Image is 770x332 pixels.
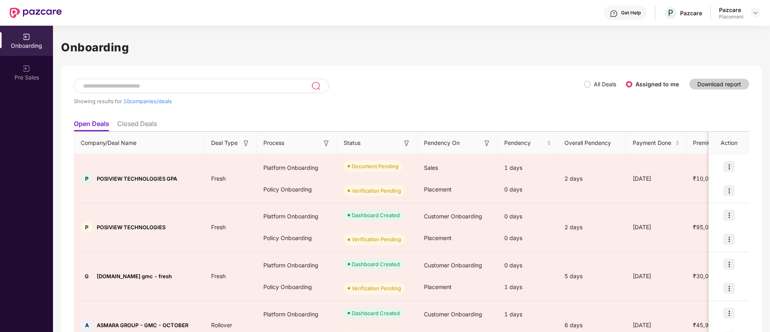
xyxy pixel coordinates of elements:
[668,8,673,18] span: P
[626,132,686,154] th: Payment Done
[352,284,401,292] div: Verification Pending
[558,223,626,232] div: 2 days
[424,311,482,318] span: Customer Onboarding
[558,272,626,281] div: 5 days
[723,308,735,319] img: icon
[352,260,400,268] div: Dashboard Created
[498,179,558,200] div: 0 days
[626,223,686,232] div: [DATE]
[752,10,759,16] img: svg+xml;base64,PHN2ZyBpZD0iRHJvcGRvd24tMzJ4MzIiIHhtbG5zPSJodHRwOi8vd3d3LnczLm9yZy8yMDAwL3N2ZyIgd2...
[424,262,482,269] span: Customer Onboarding
[403,139,411,147] img: svg+xml;base64,PHN2ZyB3aWR0aD0iMTYiIGhlaWdodD0iMTYiIHZpZXdCb3g9IjAgMCAxNiAxNiIgZmlsbD0ibm9uZSIgeG...
[723,185,735,196] img: icon
[719,14,744,20] div: Placement
[97,175,177,182] span: POSIVIEW TECHNOLOGIES GPA
[81,221,93,233] div: P
[352,211,400,219] div: Dashboard Created
[81,270,93,282] div: G
[205,175,232,182] span: Fresh
[424,186,452,193] span: Placement
[74,132,205,154] th: Company/Deal Name
[723,210,735,221] img: icon
[498,255,558,276] div: 0 days
[680,9,702,17] div: Pazcare
[594,81,616,88] label: All Deals
[81,173,93,185] div: P
[211,139,238,147] span: Deal Type
[424,139,460,147] span: Pendency On
[352,235,401,243] div: Verification Pending
[10,8,62,18] img: New Pazcare Logo
[498,276,558,298] div: 1 days
[322,139,330,147] img: svg+xml;base64,PHN2ZyB3aWR0aD0iMTYiIGhlaWdodD0iMTYiIHZpZXdCb3g9IjAgMCAxNiAxNiIgZmlsbD0ibm9uZSIgeG...
[558,174,626,183] div: 2 days
[352,187,401,195] div: Verification Pending
[626,272,686,281] div: [DATE]
[709,132,749,154] th: Action
[257,255,337,276] div: Platform Onboarding
[205,224,232,230] span: Fresh
[257,276,337,298] div: Policy Onboarding
[723,283,735,294] img: icon
[689,79,749,90] button: Download report
[74,120,109,131] li: Open Deals
[352,309,400,317] div: Dashboard Created
[498,206,558,227] div: 0 days
[257,179,337,200] div: Policy Onboarding
[558,321,626,330] div: 6 days
[424,283,452,290] span: Placement
[626,321,686,330] div: [DATE]
[61,39,762,56] h1: Onboarding
[117,120,157,131] li: Closed Deals
[621,10,641,16] div: Get Help
[498,303,558,325] div: 1 days
[498,132,558,154] th: Pendency
[352,162,399,170] div: Document Pending
[558,132,626,154] th: Overall Pendency
[263,139,284,147] span: Process
[686,175,722,182] span: ₹10,000
[686,273,731,279] span: ₹30,00,000
[686,132,739,154] th: Premium Paid
[498,227,558,249] div: 0 days
[22,65,31,73] img: svg+xml;base64,PHN2ZyB3aWR0aD0iMjAiIGhlaWdodD0iMjAiIHZpZXdCb3g9IjAgMCAyMCAyMCIgZmlsbD0ibm9uZSIgeG...
[686,322,731,328] span: ₹45,99,900
[257,227,337,249] div: Policy Onboarding
[686,224,722,230] span: ₹95,000
[74,98,584,104] div: Showing results for
[123,98,172,104] span: 10 companies/deals
[723,234,735,245] img: icon
[424,164,438,171] span: Sales
[205,322,238,328] span: Rollover
[257,206,337,227] div: Platform Onboarding
[242,139,250,147] img: svg+xml;base64,PHN2ZyB3aWR0aD0iMTYiIGhlaWdodD0iMTYiIHZpZXdCb3g9IjAgMCAxNiAxNiIgZmlsbD0ibm9uZSIgeG...
[22,33,31,41] img: svg+xml;base64,PHN2ZyB3aWR0aD0iMjAiIGhlaWdodD0iMjAiIHZpZXdCb3g9IjAgMCAyMCAyMCIgZmlsbD0ibm9uZSIgeG...
[205,273,232,279] span: Fresh
[424,234,452,241] span: Placement
[344,139,361,147] span: Status
[633,139,674,147] span: Payment Done
[719,6,744,14] div: Pazcare
[483,139,491,147] img: svg+xml;base64,PHN2ZyB3aWR0aD0iMTYiIGhlaWdodD0iMTYiIHZpZXdCb3g9IjAgMCAxNiAxNiIgZmlsbD0ibm9uZSIgeG...
[311,81,320,91] img: svg+xml;base64,PHN2ZyB3aWR0aD0iMjQiIGhlaWdodD0iMjUiIHZpZXdCb3g9IjAgMCAyNCAyNSIgZmlsbD0ibm9uZSIgeG...
[257,303,337,325] div: Platform Onboarding
[498,157,558,179] div: 1 days
[626,174,686,183] div: [DATE]
[97,322,188,328] span: ASMARA GROUP - GMC - OCTOBER
[424,213,482,220] span: Customer Onboarding
[81,319,93,331] div: A
[97,273,172,279] span: [DOMAIN_NAME] gmc - fresh
[636,81,679,88] label: Assigned to me
[610,10,618,18] img: svg+xml;base64,PHN2ZyBpZD0iSGVscC0zMngzMiIgeG1sbnM9Imh0dHA6Ly93d3cudzMub3JnLzIwMDAvc3ZnIiB3aWR0aD...
[97,224,165,230] span: POSIVIEW TECHNOLOGIES
[504,139,545,147] span: Pendency
[723,161,735,172] img: icon
[723,259,735,270] img: icon
[257,157,337,179] div: Platform Onboarding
